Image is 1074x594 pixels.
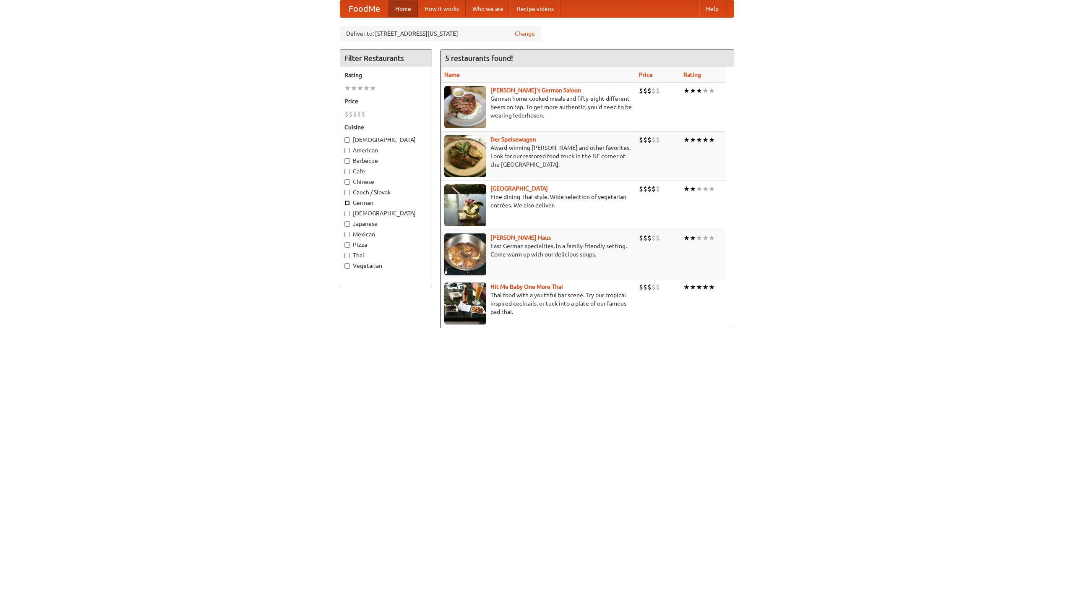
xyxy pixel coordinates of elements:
a: Change [515,29,535,38]
li: ★ [683,233,690,243]
li: $ [656,184,660,194]
a: Home [388,0,418,17]
li: ★ [690,283,696,292]
li: ★ [690,86,696,95]
input: German [344,200,350,206]
li: ★ [370,84,376,93]
li: ★ [709,135,715,144]
li: ★ [363,84,370,93]
li: $ [647,233,652,243]
img: babythai.jpg [444,283,486,324]
li: ★ [702,184,709,194]
a: Name [444,71,460,78]
img: speisewagen.jpg [444,135,486,177]
li: ★ [702,86,709,95]
li: $ [643,283,647,292]
h5: Cuisine [344,123,428,131]
input: Thai [344,253,350,258]
li: $ [353,110,357,119]
label: [DEMOGRAPHIC_DATA] [344,136,428,144]
li: $ [652,233,656,243]
a: Recipe videos [510,0,560,17]
img: kohlhaus.jpg [444,233,486,275]
a: Der Speisewagen [490,136,536,143]
input: [DEMOGRAPHIC_DATA] [344,137,350,143]
input: [DEMOGRAPHIC_DATA] [344,211,350,216]
li: $ [652,184,656,194]
li: ★ [690,184,696,194]
label: Japanese [344,220,428,228]
li: ★ [709,233,715,243]
img: satay.jpg [444,184,486,226]
li: $ [643,184,647,194]
li: ★ [683,184,690,194]
a: [PERSON_NAME] Haus [490,234,551,241]
p: Fine dining Thai-style. Wide selection of vegetarian entrées. We also deliver. [444,193,632,209]
li: $ [344,110,349,119]
h4: Filter Restaurants [340,50,432,67]
li: $ [656,86,660,95]
a: [GEOGRAPHIC_DATA] [490,185,548,192]
p: Thai food with a youthful bar scene. Try our tropical inspired cocktails, or tuck into a plate of... [444,291,632,316]
input: Czech / Slovak [344,190,350,195]
label: Chinese [344,178,428,186]
a: Who we are [466,0,510,17]
input: Mexican [344,232,350,237]
li: ★ [683,86,690,95]
a: Help [699,0,725,17]
input: Barbecue [344,158,350,164]
li: $ [643,86,647,95]
li: $ [652,86,656,95]
img: esthers.jpg [444,86,486,128]
input: Japanese [344,221,350,227]
li: ★ [344,84,351,93]
li: ★ [702,135,709,144]
label: Vegetarian [344,262,428,270]
label: [DEMOGRAPHIC_DATA] [344,209,428,217]
li: $ [639,233,643,243]
li: $ [639,135,643,144]
li: ★ [696,283,702,292]
li: ★ [709,184,715,194]
li: $ [639,184,643,194]
h5: Rating [344,71,428,79]
label: Pizza [344,241,428,249]
input: Pizza [344,242,350,248]
label: Czech / Slovak [344,188,428,196]
li: ★ [351,84,357,93]
a: [PERSON_NAME]'s German Saloon [490,87,581,94]
li: ★ [683,135,690,144]
li: $ [357,110,361,119]
p: Award-winning [PERSON_NAME] and other favorites. Look for our restored food truck in the NE corne... [444,144,632,169]
li: $ [647,135,652,144]
li: ★ [357,84,363,93]
input: Cafe [344,169,350,174]
li: ★ [683,283,690,292]
li: $ [639,86,643,95]
a: Rating [683,71,701,78]
li: ★ [696,233,702,243]
a: Price [639,71,653,78]
li: $ [643,135,647,144]
li: ★ [690,135,696,144]
li: ★ [696,184,702,194]
li: $ [656,135,660,144]
a: Hit Me Baby One More Thai [490,283,563,290]
li: $ [647,283,652,292]
li: $ [643,233,647,243]
input: Vegetarian [344,263,350,269]
li: ★ [702,283,709,292]
li: ★ [709,86,715,95]
li: $ [361,110,365,119]
a: How it works [418,0,466,17]
label: Cafe [344,167,428,175]
li: $ [647,86,652,95]
a: FoodMe [340,0,388,17]
li: $ [656,283,660,292]
label: Mexican [344,230,428,238]
input: Chinese [344,179,350,185]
